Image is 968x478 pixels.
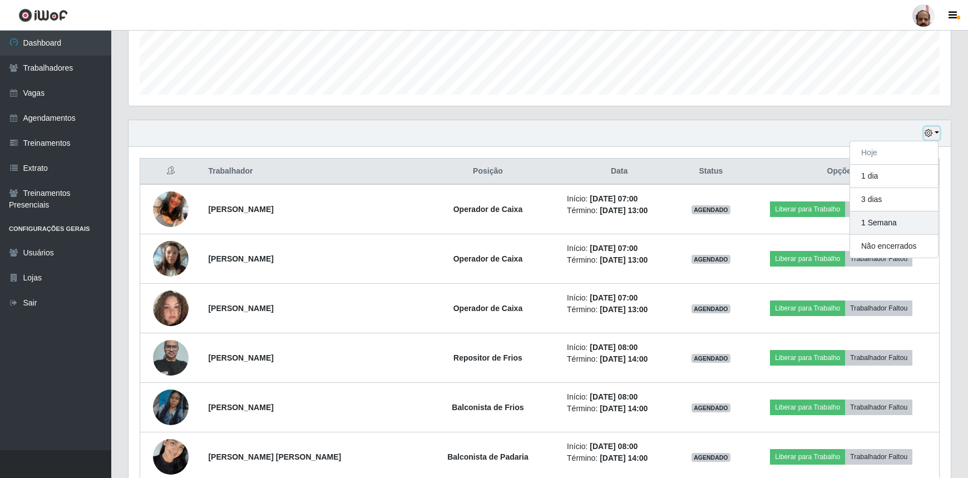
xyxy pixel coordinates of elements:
[567,403,671,415] li: Término:
[845,251,912,267] button: Trabalhador Faltou
[770,350,845,366] button: Liberar para Trabalho
[567,353,671,365] li: Término:
[770,201,845,217] button: Liberar para Trabalho
[845,201,912,217] button: Trabalhador Faltou
[153,277,189,340] img: 1751065972861.jpeg
[208,353,273,362] strong: [PERSON_NAME]
[447,452,529,461] strong: Balconista de Padaria
[208,205,273,214] strong: [PERSON_NAME]
[770,449,845,465] button: Liberar para Trabalho
[600,354,648,363] time: [DATE] 14:00
[770,300,845,316] button: Liberar para Trabalho
[567,193,671,205] li: Início:
[850,235,938,258] button: Não encerrados
[590,343,638,352] time: [DATE] 08:00
[567,205,671,216] li: Término:
[850,188,938,211] button: 3 dias
[845,449,912,465] button: Trabalhador Faltou
[600,404,648,413] time: [DATE] 14:00
[453,205,523,214] strong: Operador de Caixa
[850,141,938,165] button: Hoje
[567,452,671,464] li: Término:
[567,254,671,266] li: Término:
[567,243,671,254] li: Início:
[692,403,730,412] span: AGENDADO
[153,235,189,282] img: 1735410099606.jpeg
[590,442,638,451] time: [DATE] 08:00
[770,400,845,415] button: Liberar para Trabalho
[567,342,671,353] li: Início:
[567,304,671,316] li: Término:
[590,293,638,302] time: [DATE] 07:00
[208,304,273,313] strong: [PERSON_NAME]
[453,353,522,362] strong: Repositor de Frios
[590,194,638,203] time: [DATE] 07:00
[845,300,912,316] button: Trabalhador Faltou
[153,376,189,439] img: 1748993831406.jpeg
[678,159,743,185] th: Status
[208,403,273,412] strong: [PERSON_NAME]
[567,391,671,403] li: Início:
[18,8,68,22] img: CoreUI Logo
[692,304,730,313] span: AGENDADO
[452,403,523,412] strong: Balconista de Frios
[600,454,648,462] time: [DATE] 14:00
[692,453,730,462] span: AGENDADO
[153,178,189,241] img: 1704989686512.jpeg
[153,334,189,381] img: 1655148070426.jpeg
[600,255,648,264] time: [DATE] 13:00
[692,205,730,214] span: AGENDADO
[567,292,671,304] li: Início:
[850,165,938,188] button: 1 dia
[453,254,523,263] strong: Operador de Caixa
[692,354,730,363] span: AGENDADO
[208,254,273,263] strong: [PERSON_NAME]
[845,350,912,366] button: Trabalhador Faltou
[845,400,912,415] button: Trabalhador Faltou
[416,159,560,185] th: Posição
[850,211,938,235] button: 1 Semana
[567,441,671,452] li: Início:
[560,159,678,185] th: Data
[600,305,648,314] time: [DATE] 13:00
[590,392,638,401] time: [DATE] 08:00
[208,452,341,461] strong: [PERSON_NAME] [PERSON_NAME]
[744,159,940,185] th: Opções
[692,255,730,264] span: AGENDADO
[453,304,523,313] strong: Operador de Caixa
[201,159,415,185] th: Trabalhador
[600,206,648,215] time: [DATE] 13:00
[770,251,845,267] button: Liberar para Trabalho
[590,244,638,253] time: [DATE] 07:00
